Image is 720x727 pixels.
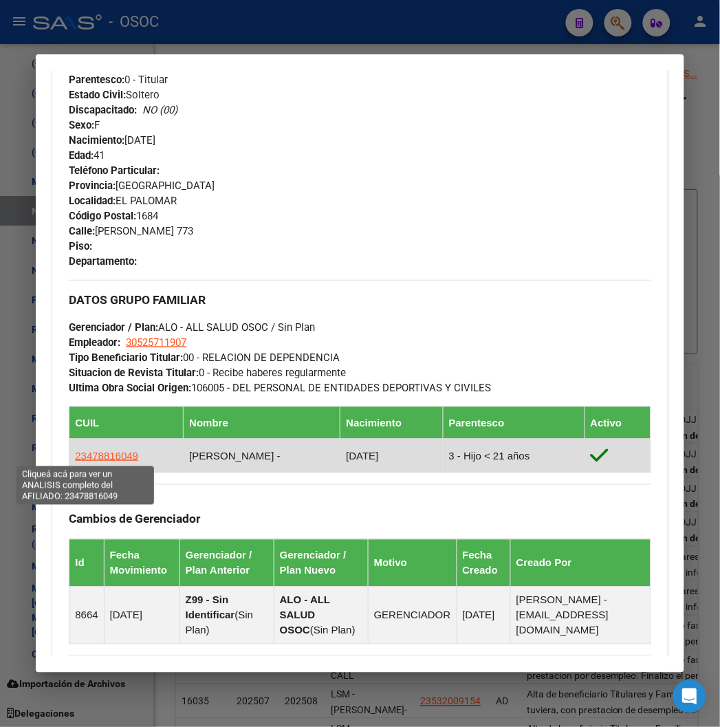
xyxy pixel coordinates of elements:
[69,74,124,86] strong: Parentesco:
[69,104,137,116] strong: Discapacitado:
[184,439,340,473] td: [PERSON_NAME] -
[585,406,651,439] th: Activo
[69,406,184,439] th: CUIL
[69,180,215,192] span: [GEOGRAPHIC_DATA]
[184,406,340,439] th: Nombre
[69,351,340,364] span: 00 - RELACION DE DEPENDENCIA
[69,195,116,207] strong: Localidad:
[274,539,368,587] th: Gerenciador / Plan Nuevo
[69,134,155,147] span: [DATE]
[69,587,104,644] td: 8664
[443,406,585,439] th: Parentesco
[69,58,230,71] span: [GEOGRAPHIC_DATA]
[69,321,315,334] span: ALO - ALL SALUD OSOC / Sin Plan
[673,680,706,713] div: Open Intercom Messenger
[457,587,510,644] td: [DATE]
[340,439,443,473] td: [DATE]
[69,336,120,349] strong: Empleador:
[69,225,95,237] strong: Calle:
[69,210,136,222] strong: Código Postal:
[510,587,651,644] td: [PERSON_NAME] - [EMAIL_ADDRESS][DOMAIN_NAME]
[69,164,160,177] strong: Teléfono Particular:
[368,587,457,644] td: GERENCIADOR
[340,406,443,439] th: Nacimiento
[280,594,330,636] strong: ALO - ALL SALUD OSOC
[510,539,651,587] th: Creado Por
[69,89,160,101] span: Soltero
[69,180,116,192] strong: Provincia:
[69,74,168,86] span: 0 - Titular
[457,539,510,587] th: Fecha Creado
[179,539,274,587] th: Gerenciador / Plan Anterior
[104,587,179,644] td: [DATE]
[69,149,105,162] span: 41
[443,439,585,473] td: 3 - Hijo < 21 años
[69,382,191,394] strong: Ultima Obra Social Origen:
[69,89,126,101] strong: Estado Civil:
[69,134,124,147] strong: Nacimiento:
[142,104,177,116] i: NO (00)
[368,539,457,587] th: Motivo
[69,351,183,364] strong: Tipo Beneficiario Titular:
[75,450,138,462] span: 23478816049
[104,539,179,587] th: Fecha Movimiento
[69,119,100,131] span: F
[69,119,94,131] strong: Sexo:
[126,336,186,349] span: 30525711907
[69,255,137,268] strong: Departamento:
[179,587,274,644] td: ( )
[69,149,94,162] strong: Edad:
[69,512,651,527] h3: Cambios de Gerenciador
[69,292,651,307] h3: DATOS GRUPO FAMILIAR
[69,539,104,587] th: Id
[69,382,491,394] span: 106005 - DEL PERSONAL DE ENTIDADES DEPORTIVAS Y CIVILES
[69,225,193,237] span: [PERSON_NAME] 773
[69,367,199,379] strong: Situacion de Revista Titular:
[314,625,352,636] span: Sin Plan
[69,321,158,334] strong: Gerenciador / Plan:
[186,594,235,621] strong: Z99 - Sin Identificar
[69,210,158,222] span: 1684
[186,609,253,636] span: Sin Plan
[69,58,131,71] strong: Nacionalidad:
[69,195,177,207] span: EL PALOMAR
[69,367,346,379] span: 0 - Recibe haberes regularmente
[69,240,92,252] strong: Piso:
[274,587,368,644] td: ( )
